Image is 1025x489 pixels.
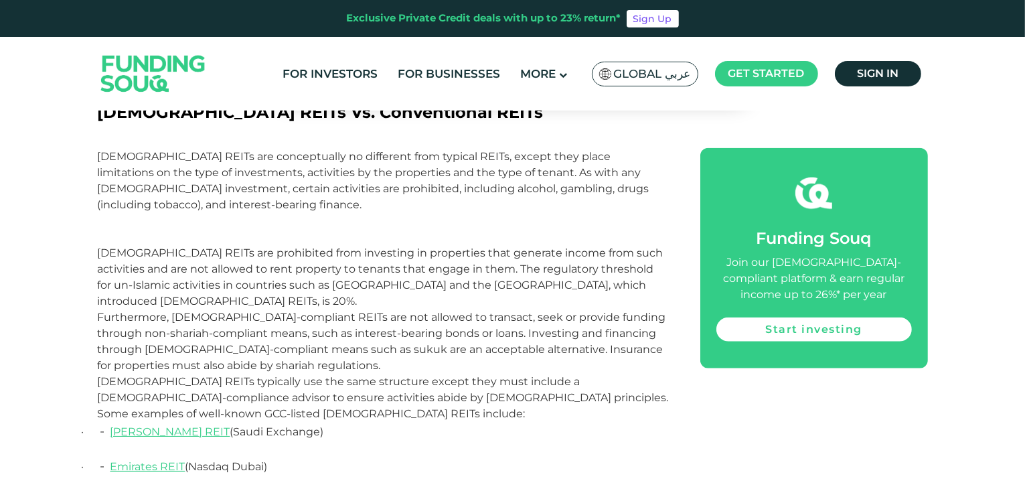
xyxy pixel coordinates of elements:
div: Join our [DEMOGRAPHIC_DATA]-compliant platform & earn regular income up to 26%* per year [716,254,912,302]
span: · [82,425,110,438]
span: · [82,460,110,473]
span: Get started [728,67,805,80]
span: More [520,67,556,80]
a: [PERSON_NAME] REIT [110,425,230,438]
span: (Nasdaq Dubai) [185,460,268,473]
a: For Investors [279,63,381,85]
a: Sign in [835,61,921,86]
span: - [100,423,105,439]
img: fsicon [795,174,832,211]
span: - [100,458,105,474]
span: Furthermore, [DEMOGRAPHIC_DATA]-compliant REITs are not allowed to transact, seek or provide fund... [98,311,666,372]
img: SA Flag [599,68,611,80]
span: Sign in [857,67,898,80]
span: Some examples of well-known GCC-listed [DEMOGRAPHIC_DATA] REITs include: [98,407,526,420]
a: Emirates REIT [110,460,185,473]
span: Global عربي [614,66,691,82]
span: [DEMOGRAPHIC_DATA] REITs typically use the same structure except they must include a [DEMOGRAPHIC... [98,375,669,404]
a: For Businesses [394,63,503,85]
span: Funding Souq [757,228,872,247]
a: Start investing [716,317,912,341]
span: [DEMOGRAPHIC_DATA] REITs Vs. Conventional REITs [98,102,544,122]
a: Sign Up [627,10,679,27]
img: Logo [88,40,219,107]
span: [DEMOGRAPHIC_DATA] REITs are conceptually no different from typical REITs, except they place limi... [98,150,663,307]
div: Exclusive Private Credit deals with up to 23% return* [347,11,621,26]
span: (Saudi Exchange) [230,425,324,438]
